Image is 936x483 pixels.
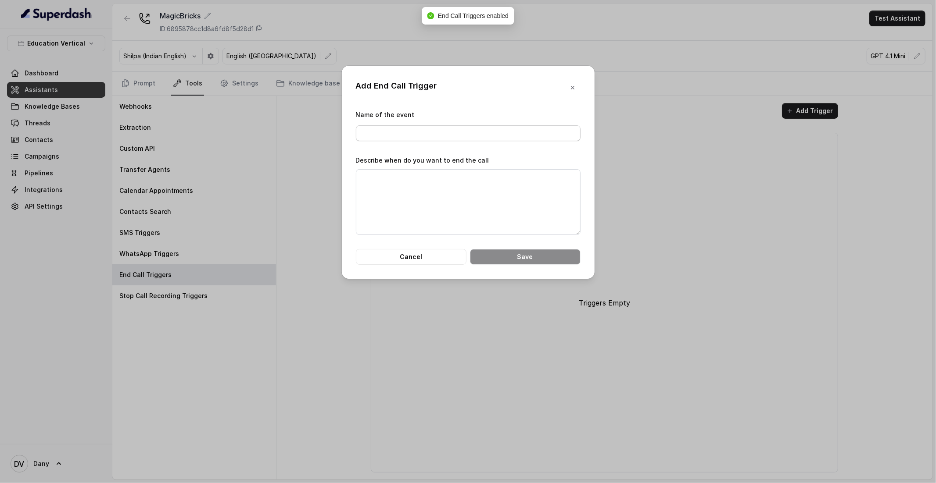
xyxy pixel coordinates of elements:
span: End Call Triggers enabled [438,12,509,19]
label: Name of the event [356,111,415,118]
span: check-circle [427,12,434,19]
div: Add End Call Trigger [356,80,437,96]
button: Save [470,249,581,265]
button: Cancel [356,249,466,265]
label: Describe when do you want to end the call [356,156,489,164]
